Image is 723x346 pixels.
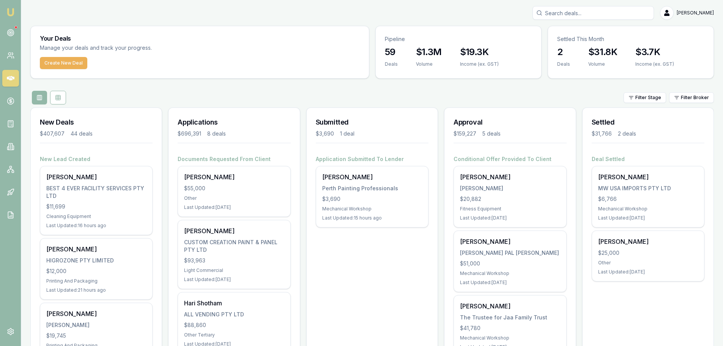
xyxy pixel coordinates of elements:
div: $55,000 [184,185,284,192]
div: $31,766 [592,130,612,137]
div: Income (ex. GST) [460,61,499,67]
h3: New Deals [40,117,153,128]
div: Mechanical Workshop [460,270,560,276]
div: $19,745 [46,332,146,340]
div: [PERSON_NAME] [322,172,422,182]
h3: $1.3M [416,46,442,58]
div: Last Updated: 21 hours ago [46,287,146,293]
div: Last Updated: [DATE] [460,280,560,286]
h4: Deal Settled [592,155,704,163]
div: $93,963 [184,257,284,264]
div: $696,391 [178,130,201,137]
div: [PERSON_NAME] [460,237,560,246]
div: Last Updated: 16 hours ago [46,223,146,229]
div: Last Updated: 15 hours ago [322,215,422,221]
div: [PERSON_NAME] [598,237,698,246]
button: Create New Deal [40,57,87,69]
h4: Application Submitted To Lender [316,155,428,163]
div: $3,690 [316,130,334,137]
div: $159,227 [454,130,476,137]
p: Pipeline [385,35,532,43]
div: Volume [416,61,442,67]
div: Other [598,260,698,266]
div: Last Updated: [DATE] [184,204,284,210]
h4: New Lead Created [40,155,153,163]
div: $25,000 [598,249,698,257]
div: Perth Painting Professionals [322,185,422,192]
div: $11,699 [46,203,146,210]
div: Mechanical Workshop [460,335,560,341]
div: Volume [588,61,617,67]
div: Last Updated: [DATE] [598,215,698,221]
h3: 2 [557,46,570,58]
h3: $19.3K [460,46,499,58]
h3: Settled [592,117,704,128]
span: Filter Stage [635,95,661,101]
div: Last Updated: [DATE] [184,276,284,283]
div: $88,860 [184,321,284,329]
h3: Submitted [316,117,428,128]
div: $20,882 [460,195,560,203]
img: emu-icon-u.png [6,8,15,17]
div: 5 deals [482,130,501,137]
div: [PERSON_NAME] [184,172,284,182]
div: $12,000 [46,267,146,275]
div: Mechanical Workshop [322,206,422,212]
span: [PERSON_NAME] [677,10,714,16]
div: [PERSON_NAME] [184,226,284,235]
button: Filter Broker [669,92,714,103]
div: $41,780 [460,324,560,332]
h4: Documents Requested From Client [178,155,290,163]
div: MW USA IMPORTS PTY LTD [598,185,698,192]
h3: $3.7K [635,46,674,58]
h3: $31.8K [588,46,617,58]
div: Last Updated: [DATE] [598,269,698,275]
div: Deals [385,61,398,67]
div: 8 deals [207,130,226,137]
div: Cleaning Equipment [46,213,146,220]
div: Hari Shotham [184,299,284,308]
div: $51,000 [460,260,560,267]
input: Search deals [532,6,654,20]
div: BEST 4 EVER FACILITY SERVICES PTY LTD [46,185,146,200]
div: Income (ex. GST) [635,61,674,67]
div: CUSTOM CREATION PAINT & PANEL PTY LTD [184,239,284,254]
h3: Applications [178,117,290,128]
div: 1 deal [340,130,354,137]
p: Manage your deals and track your progress. [40,44,234,52]
div: Deals [557,61,570,67]
div: [PERSON_NAME] PAL [PERSON_NAME] [460,249,560,257]
p: Settled This Month [557,35,704,43]
div: [PERSON_NAME] [460,185,560,192]
div: [PERSON_NAME] [460,172,560,182]
div: 2 deals [618,130,636,137]
div: Other [184,195,284,201]
h4: Conditional Offer Provided To Client [454,155,566,163]
div: ALL VENDING PTY LTD [184,311,284,318]
div: $6,766 [598,195,698,203]
h3: Your Deals [40,35,360,41]
div: [PERSON_NAME] [46,309,146,318]
div: $407,607 [40,130,65,137]
div: [PERSON_NAME] [46,245,146,254]
span: Filter Broker [681,95,709,101]
div: [PERSON_NAME] [46,321,146,329]
h3: 59 [385,46,398,58]
div: Fitness Equipment [460,206,560,212]
div: [PERSON_NAME] [598,172,698,182]
div: $3,690 [322,195,422,203]
div: [PERSON_NAME] [460,302,560,311]
div: HIGROZONE PTY LIMITED [46,257,146,264]
h3: Approval [454,117,566,128]
div: Mechanical Workshop [598,206,698,212]
div: [PERSON_NAME] [46,172,146,182]
div: Light Commercial [184,267,284,273]
div: The Trustee for Jaa Family Trust [460,314,560,321]
div: Printing And Packaging [46,278,146,284]
div: Last Updated: [DATE] [460,215,560,221]
button: Filter Stage [624,92,666,103]
div: Other Tertiary [184,332,284,338]
div: 44 deals [71,130,93,137]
